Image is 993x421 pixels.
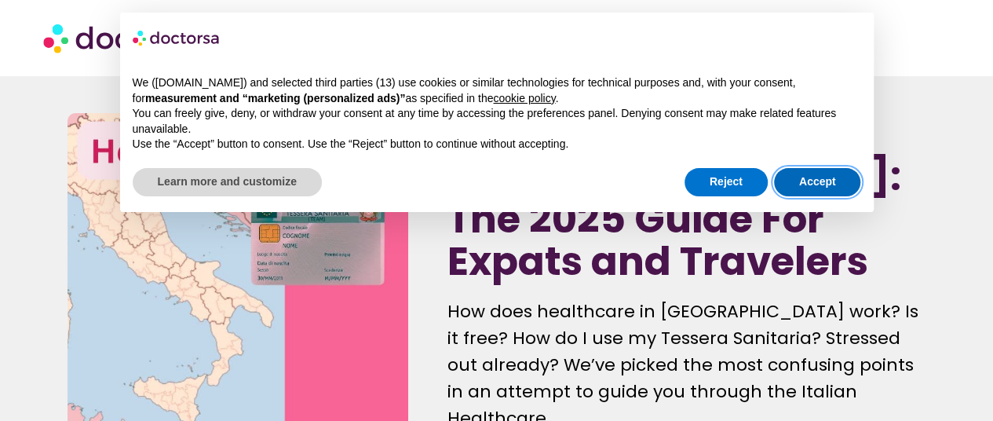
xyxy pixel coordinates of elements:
button: Reject [685,168,768,196]
button: Learn more and customize [133,168,322,196]
strong: measurement and “marketing (personalized ads)” [145,92,405,104]
p: We ([DOMAIN_NAME]) and selected third parties (13) use cookies or similar technologies for techni... [133,75,861,106]
p: You can freely give, deny, or withdraw your consent at any time by accessing the preferences pane... [133,106,861,137]
a: cookie policy [493,92,555,104]
img: logo [133,25,221,50]
p: Use the “Accept” button to consent. Use the “Reject” button to continue without accepting. [133,137,861,152]
h1: Healthcare in [GEOGRAPHIC_DATA]: The 2025 Guide For Expats and Travelers [447,113,925,283]
button: Accept [774,168,861,196]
